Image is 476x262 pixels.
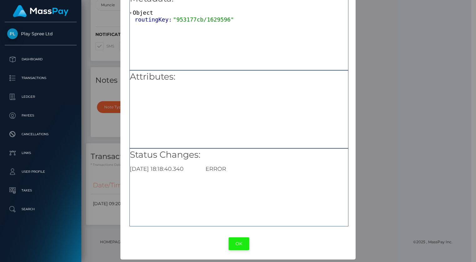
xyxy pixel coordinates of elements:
span: Object [133,9,153,16]
img: Play Spree Ltd [7,28,18,39]
p: Transactions [7,73,74,83]
span: Play Spree Ltd [5,31,77,37]
p: Links [7,148,74,158]
div: ERROR [201,166,352,172]
p: Ledger [7,92,74,101]
h5: Attributes: [130,71,348,83]
p: Cancellations [7,130,74,139]
p: Payees [7,111,74,120]
div: [DATE] 18:18:40.340 [125,166,201,172]
p: Search [7,205,74,214]
p: User Profile [7,167,74,176]
p: Dashboard [7,55,74,64]
span: "953177cb/1629596" [173,16,234,23]
img: MassPay Logo [13,5,68,17]
h5: Status Changes: [130,149,348,161]
button: OK [229,237,249,250]
span: routingKey: [135,16,173,23]
p: Taxes [7,186,74,195]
